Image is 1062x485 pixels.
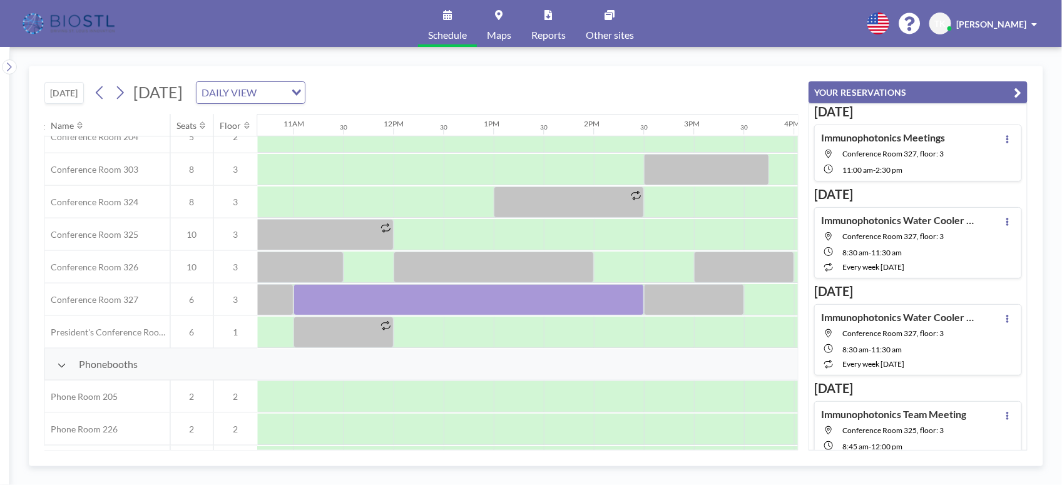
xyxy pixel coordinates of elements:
span: 3 [214,229,258,240]
img: organization-logo [20,11,120,36]
span: every week [DATE] [842,262,904,272]
h4: Immunophotonics Team Meeting [821,408,966,421]
h4: Immunophotonics Water Cooler Meeting [821,311,978,324]
span: 8 [171,197,213,208]
span: 11:00 AM [842,165,873,175]
div: Name [51,120,74,131]
span: Reports [531,30,566,40]
span: 1 [214,327,258,338]
span: - [869,248,871,257]
h3: [DATE] [814,104,1022,120]
span: Maps [487,30,511,40]
span: 10 [171,262,213,273]
span: every week [DATE] [842,359,904,369]
span: - [869,442,871,451]
h3: [DATE] [814,380,1022,396]
span: TK [935,18,946,29]
h3: [DATE] [814,186,1022,202]
span: - [869,345,871,354]
div: 30 [541,123,548,131]
h4: Immunophotonics Water Cooler Meeting [821,214,978,227]
div: 11AM [284,119,305,128]
span: 8:30 AM [842,345,869,354]
span: Conference Room 327, floor: 3 [842,329,944,338]
div: 12PM [384,119,404,128]
div: 30 [340,123,348,131]
span: - [873,165,876,175]
span: Conference Room 327, floor: 3 [842,149,944,158]
span: Conference Room 303 [45,164,139,175]
span: Phone Room 226 [45,424,118,435]
span: 3 [214,294,258,305]
span: 3 [214,262,258,273]
span: [DATE] [133,83,183,101]
span: 11:30 AM [871,248,902,257]
span: 2:30 PM [876,165,902,175]
span: 8:45 AM [842,442,869,451]
span: 12:00 PM [871,442,902,451]
h3: [DATE] [814,283,1022,299]
span: 11:30 AM [871,345,902,354]
span: 2 [214,424,258,435]
div: 1PM [484,119,500,128]
div: Floor [220,120,242,131]
span: Conference Room 327, floor: 3 [842,232,944,241]
span: 6 [171,327,213,338]
span: 3 [214,164,258,175]
span: 5 [171,131,213,143]
h4: Immunophotonics Meetings [821,131,945,144]
span: President's Conference Room - 109 [45,327,170,338]
span: Schedule [428,30,467,40]
span: Conference Room 204 [45,131,139,143]
span: Conference Room 327 [45,294,139,305]
div: Seats [177,120,197,131]
div: 30 [441,123,448,131]
span: Other sites [586,30,634,40]
span: 3 [214,197,258,208]
span: Phone Room 205 [45,391,118,402]
div: 3PM [685,119,700,128]
span: Conference Room 325, floor: 3 [842,426,944,435]
span: 2 [171,391,213,402]
input: Search for option [260,84,284,101]
span: Conference Room 324 [45,197,139,208]
span: 2 [214,131,258,143]
span: Phonebooths [79,358,138,370]
div: 4PM [785,119,800,128]
span: 8 [171,164,213,175]
span: 2 [214,391,258,402]
span: 6 [171,294,213,305]
div: 30 [741,123,748,131]
span: [PERSON_NAME] [956,19,1026,29]
div: 30 [641,123,648,131]
div: Search for option [197,82,305,103]
button: YOUR RESERVATIONS [809,81,1028,103]
span: 2 [171,424,213,435]
span: 10 [171,229,213,240]
span: Conference Room 326 [45,262,139,273]
span: 8:30 AM [842,248,869,257]
button: [DATE] [44,82,84,104]
span: DAILY VIEW [199,84,259,101]
div: 2PM [585,119,600,128]
span: Conference Room 325 [45,229,139,240]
